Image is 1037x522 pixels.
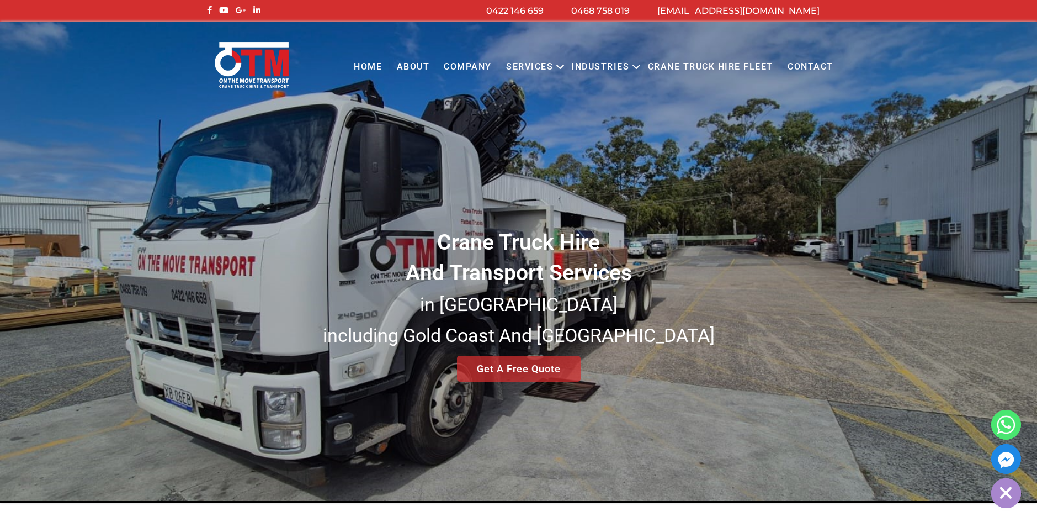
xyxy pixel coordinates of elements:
[486,6,544,16] a: 0422 146 659
[991,410,1021,440] a: Whatsapp
[437,52,499,82] a: COMPANY
[991,444,1021,474] a: Facebook_Messenger
[347,52,389,82] a: Home
[780,52,841,82] a: Contact
[640,52,780,82] a: Crane Truck Hire Fleet
[571,6,630,16] a: 0468 758 019
[499,52,560,82] a: Services
[564,52,636,82] a: Industries
[657,6,820,16] a: [EMAIL_ADDRESS][DOMAIN_NAME]
[389,52,437,82] a: About
[457,356,581,382] a: Get A Free Quote
[323,293,715,346] small: in [GEOGRAPHIC_DATA] including Gold Coast And [GEOGRAPHIC_DATA]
